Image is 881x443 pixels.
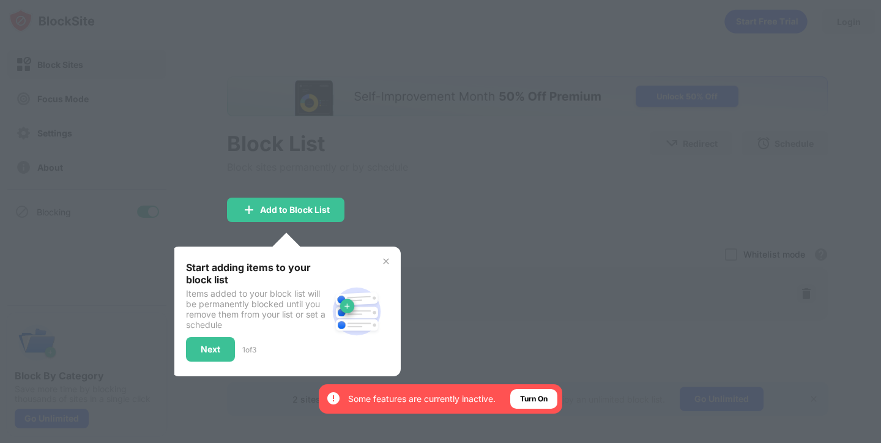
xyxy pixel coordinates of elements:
[381,256,391,266] img: x-button.svg
[327,282,386,341] img: block-site.svg
[520,393,548,405] div: Turn On
[348,393,496,405] div: Some features are currently inactive.
[326,391,341,406] img: error-circle-white.svg
[242,345,256,354] div: 1 of 3
[630,12,869,180] iframe: Sign in with Google Dialogue
[201,344,220,354] div: Next
[186,261,327,286] div: Start adding items to your block list
[260,205,330,215] div: Add to Block List
[186,288,327,330] div: Items added to your block list will be permanently blocked until you remove them from your list o...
